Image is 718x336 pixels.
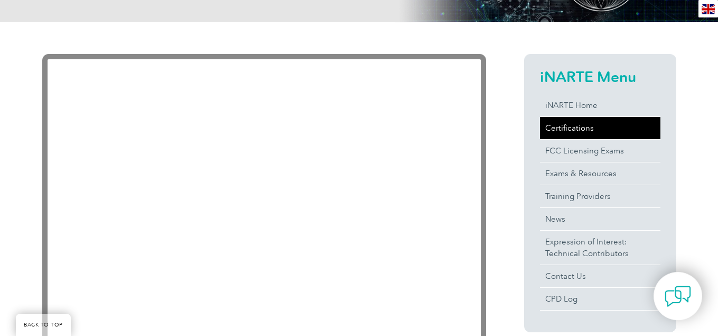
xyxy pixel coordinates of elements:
a: FCC Licensing Exams [540,140,660,162]
a: Certifications [540,117,660,139]
a: iNARTE Home [540,94,660,116]
img: contact-chat.png [665,283,691,310]
a: Training Providers [540,185,660,207]
a: Expression of Interest:Technical Contributors [540,231,660,265]
img: en [702,4,715,14]
a: News [540,208,660,230]
h2: iNARTE Menu [540,68,660,85]
a: CPD Log [540,288,660,310]
a: Contact Us [540,265,660,287]
a: BACK TO TOP [16,314,71,336]
a: Exams & Resources [540,162,660,185]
